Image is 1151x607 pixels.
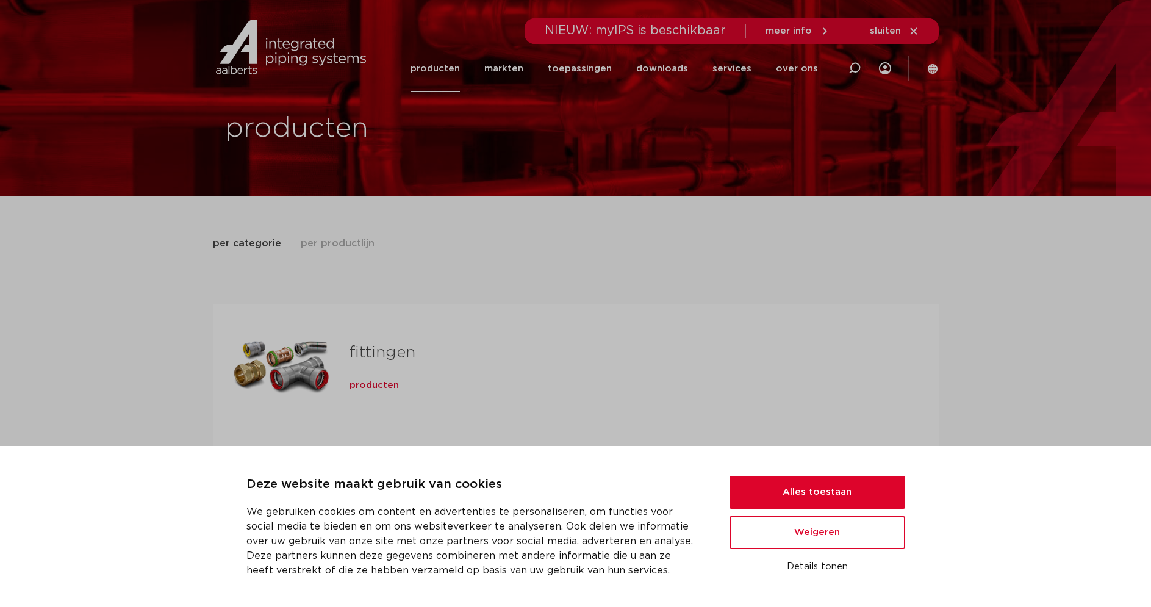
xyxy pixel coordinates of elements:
[225,109,570,148] h1: producten
[636,45,688,92] a: downloads
[776,45,818,92] a: over ons
[246,475,700,495] p: Deze website maakt gebruik van cookies
[350,345,415,361] a: fittingen
[213,236,281,251] span: per categorie
[411,45,818,92] nav: Menu
[730,556,905,577] button: Details tonen
[766,26,830,37] a: meer info
[712,45,751,92] a: services
[411,45,460,92] a: producten
[548,45,612,92] a: toepassingen
[484,45,523,92] a: markten
[870,26,901,35] span: sluiten
[350,379,399,392] a: producten
[766,26,812,35] span: meer info
[730,476,905,509] button: Alles toestaan
[545,24,726,37] span: NIEUW: myIPS is beschikbaar
[730,516,905,549] button: Weigeren
[870,26,919,37] a: sluiten
[246,505,700,578] p: We gebruiken cookies om content en advertenties te personaliseren, om functies voor social media ...
[301,236,375,251] span: per productlijn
